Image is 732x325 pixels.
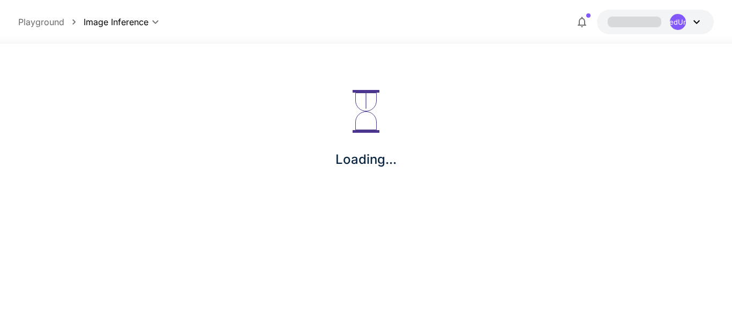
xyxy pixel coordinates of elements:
a: Playground [18,16,64,28]
button: UndefinedUndefined [597,10,714,34]
p: Loading... [335,150,397,169]
div: UndefinedUndefined [670,14,686,30]
span: Image Inference [84,16,148,28]
nav: breadcrumb [18,16,84,28]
